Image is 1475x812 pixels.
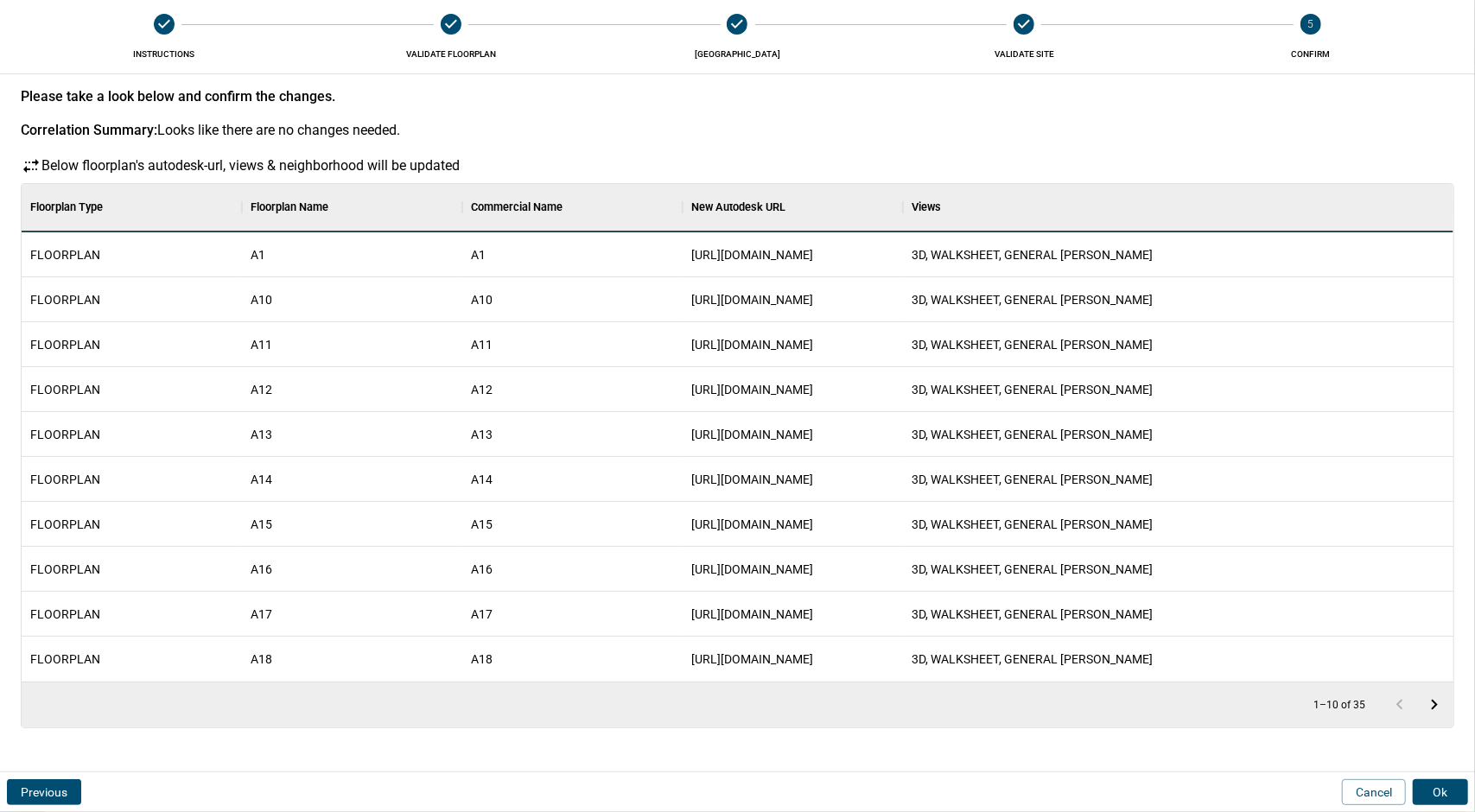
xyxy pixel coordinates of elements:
[28,48,301,60] span: Instructions
[601,48,874,60] span: [GEOGRAPHIC_DATA]
[471,291,493,308] span: A10
[251,426,272,443] span: A13
[30,561,100,578] span: FLOORPLAN
[462,183,683,232] div: Commercial Name
[251,650,272,668] span: A18
[912,381,1153,398] span: 3D, WALKSHEET, GENERAL [PERSON_NAME]
[30,381,100,398] span: FLOORPLAN
[691,516,813,533] span: [URL][DOMAIN_NAME]
[1313,700,1365,711] p: 1–10 of 35
[471,516,493,533] span: A15
[30,426,100,443] span: FLOORPLAN
[1413,779,1468,805] button: Ok
[912,650,1153,668] span: 3D, WALKSHEET, GENERAL [PERSON_NAME]
[251,336,272,353] span: A11
[315,48,588,60] span: Validate FLOORPLAN
[21,122,157,138] div: Correlation Summary:
[903,183,1454,232] div: Views
[251,183,328,232] div: Floorplan Name
[30,291,100,308] span: FLOORPLAN
[691,606,813,623] span: [URL][DOMAIN_NAME]
[912,516,1153,533] span: 3D, WALKSHEET, GENERAL [PERSON_NAME]
[471,606,493,623] span: A17
[691,246,813,263] span: [URL][DOMAIN_NAME]
[471,650,493,668] span: A18
[691,650,813,668] span: [URL][DOMAIN_NAME]
[912,246,1153,263] span: 3D, WALKSHEET, GENERAL [PERSON_NAME]
[30,246,100,263] span: FLOORPLAN
[1174,48,1447,60] span: Confirm
[157,122,400,138] span: Looks like there are no changes needed.
[21,88,1454,105] div: Please take a look below and confirm the changes.
[912,291,1153,308] span: 3D, WALKSHEET, GENERAL [PERSON_NAME]
[251,246,265,263] span: A1
[251,381,272,398] span: A12
[30,606,100,623] span: FLOORPLAN
[471,246,486,263] span: A1
[251,561,272,578] span: A16
[30,471,100,488] span: FLOORPLAN
[912,183,941,232] div: Views
[691,426,813,443] span: [URL][DOMAIN_NAME]
[471,561,493,578] span: A16
[7,779,81,805] button: Previous
[912,561,1153,578] span: 3D, WALKSHEET, GENERAL [PERSON_NAME]
[30,183,103,232] div: Floorplan Type
[471,336,493,353] span: A11
[691,183,785,232] div: New Autodesk URL
[912,336,1153,353] span: 3D, WALKSHEET, GENERAL [PERSON_NAME]
[691,336,813,353] span: [URL][DOMAIN_NAME]
[691,291,813,308] span: [URL][DOMAIN_NAME]
[1342,779,1406,805] button: Cancel
[30,336,100,353] span: FLOORPLAN
[887,48,1160,60] span: Validate SITE
[691,471,813,488] span: [URL][DOMAIN_NAME]
[30,516,100,533] span: FLOORPLAN
[1308,18,1314,30] text: 5
[22,183,242,232] div: Floorplan Type
[912,426,1153,443] span: 3D, WALKSHEET, GENERAL [PERSON_NAME]
[691,561,813,578] span: [URL][DOMAIN_NAME]
[471,426,493,443] span: A13
[251,291,272,308] span: A10
[41,155,460,176] p: Below floorplan's autodesk-url, views & neighborhood will be updated
[683,183,903,232] div: New Autodesk URL
[471,471,493,488] span: A14
[251,471,272,488] span: A14
[30,650,100,668] span: FLOORPLAN
[251,516,272,533] span: A15
[912,471,1153,488] span: 3D, WALKSHEET, GENERAL [PERSON_NAME]
[471,183,563,232] div: Commercial Name
[912,606,1153,623] span: 3D, WALKSHEET, GENERAL [PERSON_NAME]
[691,381,813,398] span: [URL][DOMAIN_NAME]
[471,381,493,398] span: A12
[1417,688,1452,722] button: Go to next page
[251,606,272,623] span: A17
[242,183,462,232] div: Floorplan Name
